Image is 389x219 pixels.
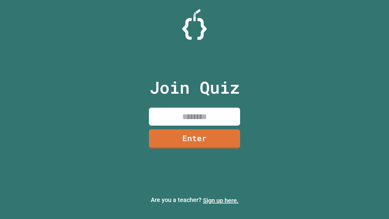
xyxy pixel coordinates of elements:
iframe: chat widget [363,195,383,213]
iframe: chat widget [339,168,383,194]
a: Enter [149,129,240,148]
img: Logo.svg [182,9,207,40]
p: Join Quiz [150,75,240,100]
p: Are you a teacher? [5,195,384,205]
a: Sign up here. [203,197,239,204]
